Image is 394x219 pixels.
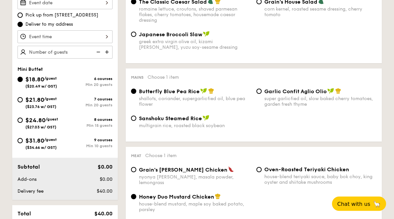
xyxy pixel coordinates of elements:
[17,13,23,18] input: Pick up from [STREET_ADDRESS]
[17,138,23,144] input: $31.80/guest($34.66 w/ GST)9 coursesMin 10 guests
[139,194,214,200] span: Honey Duo Mustard Chicken
[25,84,57,89] span: ($20.49 w/ GST)
[25,12,98,19] span: Pick up from [STREET_ADDRESS]
[264,96,377,107] div: super garlicfied oil, slow baked cherry tomatoes, garden fresh thyme
[17,189,44,194] span: Delivery fee
[17,164,40,170] span: Subtotal
[94,211,113,217] span: $40.00
[131,89,136,94] input: Butterfly Blue Pea Riceshallots, coriander, supergarlicfied oil, blue pea flower
[44,76,57,81] span: /guest
[93,46,103,59] img: icon-reduce.1d2dbef1.svg
[65,118,113,122] div: 8 courses
[264,167,349,173] span: Oven-Roasted Teriyaki Chicken
[373,200,381,208] span: 🦙
[65,83,113,87] div: Min 20 guests
[337,201,370,207] span: Chat with us
[215,194,221,200] img: icon-chef-hat.a58ddaea.svg
[139,39,251,50] div: greek extra virgin olive oil, kizami [PERSON_NAME], yuzu soy-sesame dressing
[44,138,57,142] span: /guest
[25,21,73,28] span: Deliver to my address
[200,88,207,94] img: icon-vegan.f8ff3823.svg
[264,174,377,185] div: house-blend teriyaki sauce, baby bok choy, king oyster and shiitake mushrooms
[17,118,23,123] input: $24.80/guest($27.03 w/ GST)8 coursesMin 15 guests
[264,7,377,18] div: corn kernel, roasted sesame dressing, cherry tomato
[65,103,113,108] div: Min 20 guests
[208,88,214,94] img: icon-chef-hat.a58ddaea.svg
[97,189,113,194] span: $40.00
[256,167,262,173] input: Oven-Roasted Teriyaki Chickenhouse-blend teriyaki sauce, baby bok choy, king oyster and shiitake ...
[25,76,44,83] span: $18.80
[25,146,57,150] span: ($34.66 w/ GST)
[139,89,200,95] span: Butterfly Blue Pea Rice
[17,97,23,103] input: $21.80/guest($23.76 w/ GST)7 coursesMin 20 guests
[332,197,386,211] button: Chat with us🦙
[44,97,57,101] span: /guest
[17,177,37,182] span: Add-ons
[131,75,144,80] span: Mains
[65,123,113,128] div: Min 15 guests
[65,97,113,102] div: 7 courses
[131,32,136,37] input: Japanese Broccoli Slawgreek extra virgin olive oil, kizami [PERSON_NAME], yuzu soy-sesame dressing
[264,89,327,95] span: Garlic Confit Aglio Olio
[228,167,234,173] img: icon-spicy.37a8142b.svg
[139,167,227,173] span: Grain's [PERSON_NAME] Chicken
[335,88,341,94] img: icon-chef-hat.a58ddaea.svg
[131,194,136,200] input: Honey Duo Mustard Chickenhouse-blend mustard, maple soy baked potato, parsley
[17,211,31,217] span: Total
[25,105,56,109] span: ($23.76 w/ GST)
[65,144,113,149] div: Min 10 guests
[65,77,113,81] div: 6 courses
[131,116,136,121] input: Sanshoku Steamed Ricemultigrain rice, roasted black soybean
[100,177,113,182] span: $0.00
[139,7,251,23] div: romaine lettuce, croutons, shaved parmesan flakes, cherry tomatoes, housemade caesar dressing
[25,125,56,130] span: ($27.03 w/ GST)
[139,202,251,213] div: house-blend mustard, maple soy baked potato, parsley
[203,31,210,37] img: icon-vegan.f8ff3823.svg
[131,167,136,173] input: Grain's [PERSON_NAME] Chickennyonya [PERSON_NAME], masala powder, lemongrass
[327,88,334,94] img: icon-vegan.f8ff3823.svg
[139,123,251,129] div: multigrain rice, roasted black soybean
[46,117,58,122] span: /guest
[17,67,43,72] span: Mini Buffet
[139,175,251,186] div: nyonya [PERSON_NAME], masala powder, lemongrass
[25,137,44,145] span: $31.80
[17,46,113,59] input: Number of guests
[98,164,113,170] span: $0.00
[139,32,202,38] span: Japanese Broccoli Slaw
[25,117,46,124] span: $24.80
[17,31,113,43] input: Event time
[17,77,23,82] input: $18.80/guest($20.49 w/ GST)6 coursesMin 20 guests
[17,22,23,27] input: Deliver to my address
[203,115,209,121] img: icon-vegan.f8ff3823.svg
[148,75,179,80] span: Choose 1 item
[25,96,44,104] span: $21.80
[139,116,202,122] span: Sanshoku Steamed Rice
[131,154,141,158] span: Meat
[103,46,113,59] img: icon-add.58712e84.svg
[256,89,262,94] input: Garlic Confit Aglio Oliosuper garlicfied oil, slow baked cherry tomatoes, garden fresh thyme
[145,153,177,159] span: Choose 1 item
[65,138,113,143] div: 9 courses
[139,96,251,107] div: shallots, coriander, supergarlicfied oil, blue pea flower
